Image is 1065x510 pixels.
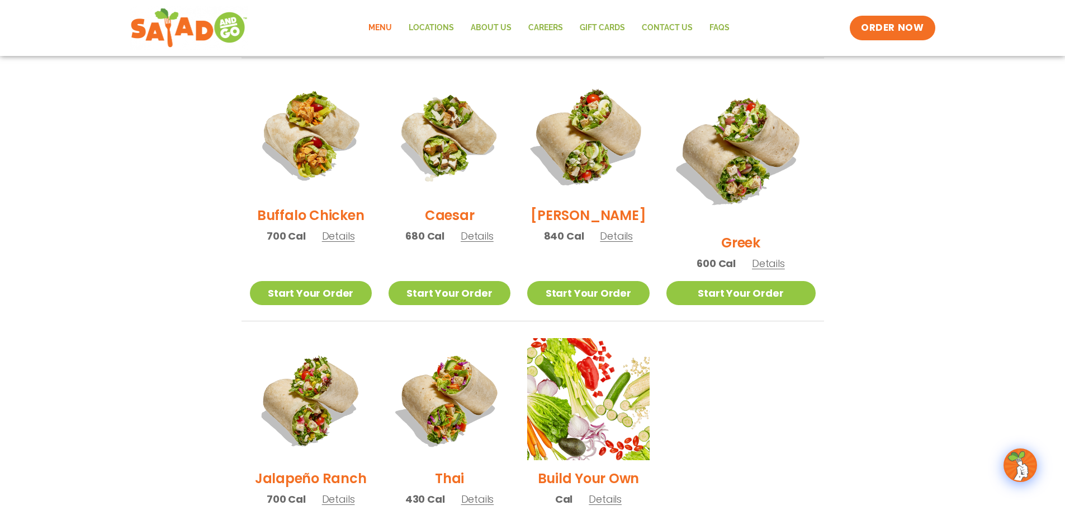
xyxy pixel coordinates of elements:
h2: [PERSON_NAME] [531,205,646,225]
a: Start Your Order [666,281,816,305]
a: Start Your Order [250,281,372,305]
img: Product photo for Buffalo Chicken Wrap [250,75,372,197]
span: 600 Cal [697,256,736,271]
span: 700 Cal [267,492,306,507]
a: About Us [462,15,520,41]
img: Product photo for Jalapeño Ranch Wrap [250,338,372,460]
a: ORDER NOW [850,16,935,40]
h2: Buffalo Chicken [257,205,364,225]
img: Product photo for Cobb Wrap [517,64,660,208]
a: Start Your Order [389,281,510,305]
img: Product photo for Caesar Wrap [389,75,510,197]
a: GIFT CARDS [571,15,633,41]
a: Contact Us [633,15,701,41]
img: Product photo for Greek Wrap [666,75,816,224]
span: Details [461,229,494,243]
span: Details [322,229,355,243]
a: Careers [520,15,571,41]
img: wpChatIcon [1005,450,1036,481]
span: Details [322,492,355,506]
img: new-SAG-logo-768×292 [130,6,248,50]
span: Cal [555,492,572,507]
span: 840 Cal [544,228,584,244]
span: Details [461,492,494,506]
span: Details [600,229,633,243]
a: Menu [360,15,400,41]
a: FAQs [701,15,738,41]
span: ORDER NOW [861,21,924,35]
img: Product photo for Build Your Own [527,338,649,460]
img: Product photo for Thai Wrap [389,338,510,460]
nav: Menu [360,15,738,41]
span: 680 Cal [405,228,444,244]
a: Locations [400,15,462,41]
span: 700 Cal [267,228,306,244]
a: Start Your Order [527,281,649,305]
h2: Build Your Own [538,469,640,488]
h2: Greek [721,233,760,252]
span: Details [752,256,785,270]
span: Details [589,492,622,506]
h2: Jalapeño Ranch [255,469,367,488]
h2: Caesar [425,205,475,225]
span: 430 Cal [405,492,445,507]
h2: Thai [435,469,464,488]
